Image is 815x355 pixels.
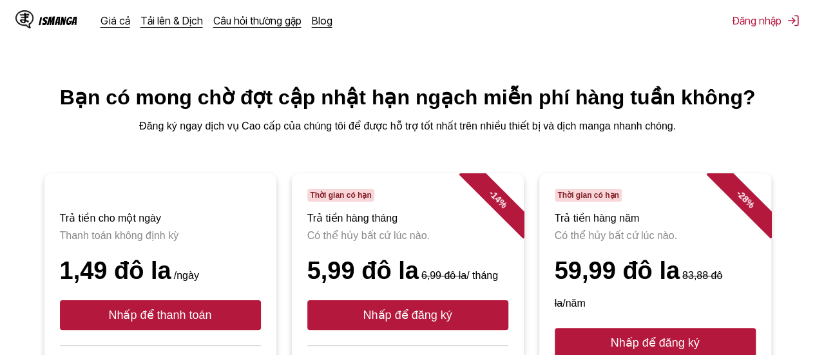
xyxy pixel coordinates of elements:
font: Trả tiền hàng tháng [307,213,398,224]
a: Câu hỏi thường gặp [213,14,302,27]
font: Thời gian có hạn [557,191,618,200]
font: Nhấp để đăng ký [610,336,699,349]
font: Trả tiền hàng năm [555,213,639,224]
font: 5,99 đô la [307,257,419,284]
font: Thanh toán không định kỳ [60,230,179,241]
font: 6,99 đô la [421,270,466,281]
font: 1,49 đô la [60,257,171,284]
font: Thời gian có hạn [310,191,371,200]
button: Đăng nhập [733,14,800,27]
font: 28 [736,190,751,204]
a: Tải lên & Dịch [140,14,203,27]
font: /năm [562,298,586,309]
font: % [743,197,756,210]
font: - [486,188,496,198]
font: % [496,197,509,210]
a: Logo IsMangaIsManga [15,10,101,31]
a: Blog [312,14,332,27]
font: Bạn có mong chờ đợt cập nhật hạn ngạch miễn phí hàng tuần không? [60,86,755,109]
img: Đăng xuất [787,14,800,27]
font: Có thể hủy bất cứ lúc nào. [555,230,677,241]
font: 14 [489,190,503,204]
font: /ngày [174,270,199,281]
img: Logo IsManga [15,10,34,28]
font: Có thể hủy bất cứ lúc nào. [307,230,430,241]
button: Nhấp để thanh toán [60,300,261,330]
font: Nhấp để đăng ký [363,309,452,321]
font: - [734,188,743,198]
font: Nhấp để thanh toán [108,309,211,321]
font: Đăng ký ngay dịch vụ Cao cấp của chúng tôi để được hỗ trợ tốt nhất trên nhiều thiết bị và dịch ma... [139,120,676,131]
button: Nhấp để đăng ký [307,300,508,330]
font: / tháng [466,270,498,281]
font: IsManga [39,15,77,27]
font: 59,99 đô la [555,257,680,284]
a: Giá cả [101,14,130,27]
font: Trả tiền cho một ngày [60,213,161,224]
font: Đăng nhập [733,14,781,27]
